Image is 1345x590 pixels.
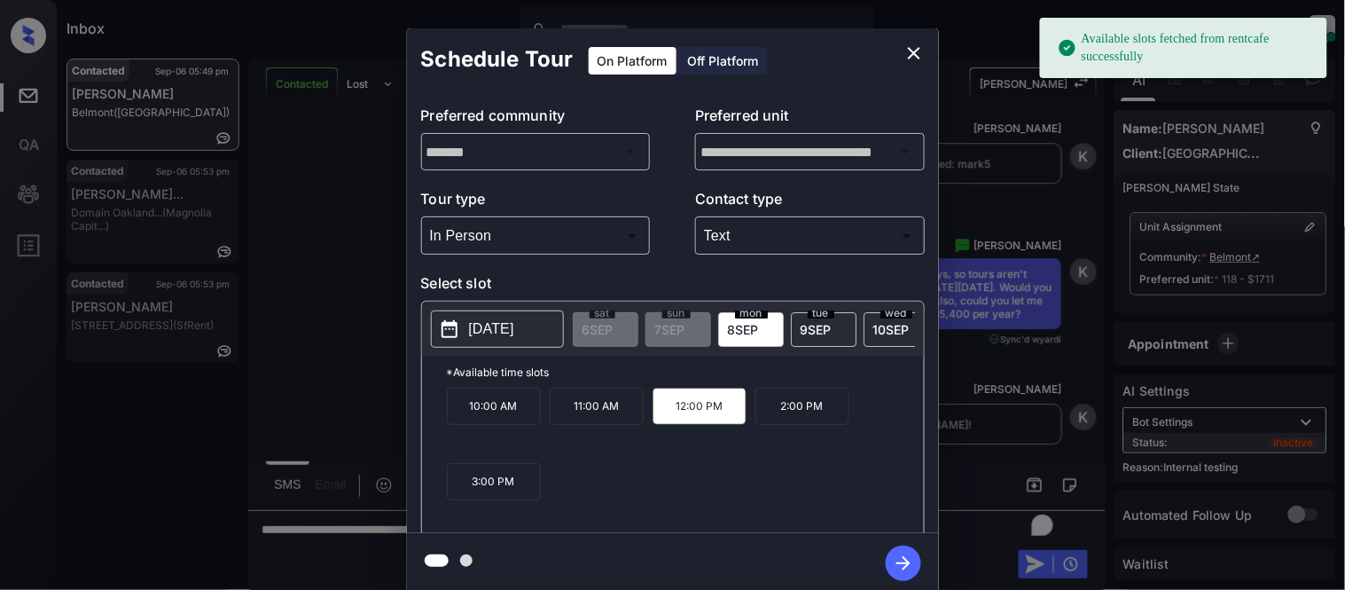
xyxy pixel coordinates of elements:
[700,221,920,250] div: Text
[755,388,849,425] p: 2:00 PM
[469,319,514,340] p: [DATE]
[421,105,651,133] p: Preferred community
[447,463,541,500] p: 3:00 PM
[808,308,834,319] span: tue
[407,28,588,90] h2: Schedule Tour
[421,272,925,301] p: Select slot
[718,312,784,347] div: date-select
[447,388,541,425] p: 10:00 AM
[653,388,747,425] p: 12:00 PM
[447,357,924,388] p: *Available time slots
[695,188,925,216] p: Contact type
[679,47,768,75] div: Off Platform
[801,322,832,337] span: 9 SEP
[880,308,912,319] span: wed
[1058,23,1313,73] div: Available slots fetched from rentcafe successfully
[421,188,651,216] p: Tour type
[550,388,644,425] p: 11:00 AM
[735,308,768,319] span: mon
[431,311,564,348] button: [DATE]
[728,322,759,337] span: 8 SEP
[426,221,646,250] div: In Person
[589,47,676,75] div: On Platform
[791,312,856,347] div: date-select
[873,322,910,337] span: 10 SEP
[875,540,932,586] button: btn-next
[695,105,925,133] p: Preferred unit
[864,312,929,347] div: date-select
[896,35,932,71] button: close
